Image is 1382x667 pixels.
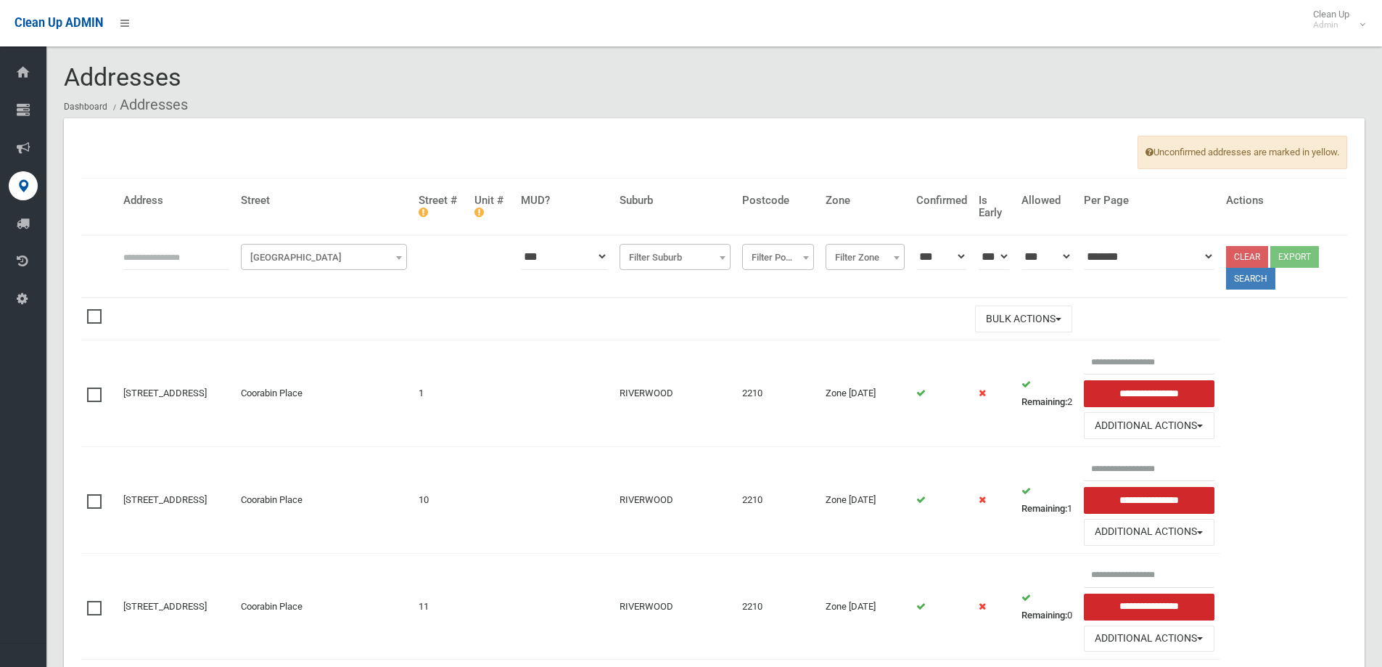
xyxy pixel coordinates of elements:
[235,340,413,447] td: Coorabin Place
[235,553,413,660] td: Coorabin Place
[916,195,967,207] h4: Confirmed
[1084,195,1214,207] h4: Per Page
[975,306,1072,332] button: Bulk Actions
[820,447,910,554] td: Zone [DATE]
[826,244,905,270] span: Filter Zone
[746,247,810,268] span: Filter Postcode
[1084,626,1214,652] button: Additional Actions
[1270,246,1319,268] button: Export
[64,62,181,91] span: Addresses
[1021,610,1067,621] strong: Remaining:
[413,340,469,447] td: 1
[614,340,736,447] td: RIVERWOOD
[620,195,731,207] h4: Suburb
[419,195,463,218] h4: Street #
[623,247,727,268] span: Filter Suburb
[820,553,910,660] td: Zone [DATE]
[521,195,608,207] h4: MUD?
[474,195,509,218] h4: Unit #
[241,195,407,207] h4: Street
[241,244,407,270] span: Filter Street
[1021,503,1067,514] strong: Remaining:
[235,447,413,554] td: Coorabin Place
[736,553,820,660] td: 2210
[736,340,820,447] td: 2210
[820,340,910,447] td: Zone [DATE]
[1021,195,1072,207] h4: Allowed
[1226,246,1268,268] a: Clear
[123,494,207,505] a: [STREET_ADDRESS]
[829,247,901,268] span: Filter Zone
[620,244,731,270] span: Filter Suburb
[1016,340,1078,447] td: 2
[413,553,469,660] td: 11
[826,195,905,207] h4: Zone
[15,16,103,30] span: Clean Up ADMIN
[742,244,814,270] span: Filter Postcode
[1021,396,1067,407] strong: Remaining:
[244,247,403,268] span: Filter Street
[614,553,736,660] td: RIVERWOOD
[1138,136,1347,169] span: Unconfirmed addresses are marked in yellow.
[123,601,207,612] a: [STREET_ADDRESS]
[123,195,229,207] h4: Address
[742,195,814,207] h4: Postcode
[1226,195,1342,207] h4: Actions
[413,447,469,554] td: 10
[736,447,820,554] td: 2210
[110,91,188,118] li: Addresses
[1016,553,1078,660] td: 0
[1084,412,1214,439] button: Additional Actions
[1306,9,1364,30] span: Clean Up
[1016,447,1078,554] td: 1
[64,102,107,112] a: Dashboard
[1226,268,1275,290] button: Search
[614,447,736,554] td: RIVERWOOD
[979,195,1010,218] h4: Is Early
[123,388,207,398] a: [STREET_ADDRESS]
[1313,20,1349,30] small: Admin
[1084,519,1214,546] button: Additional Actions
